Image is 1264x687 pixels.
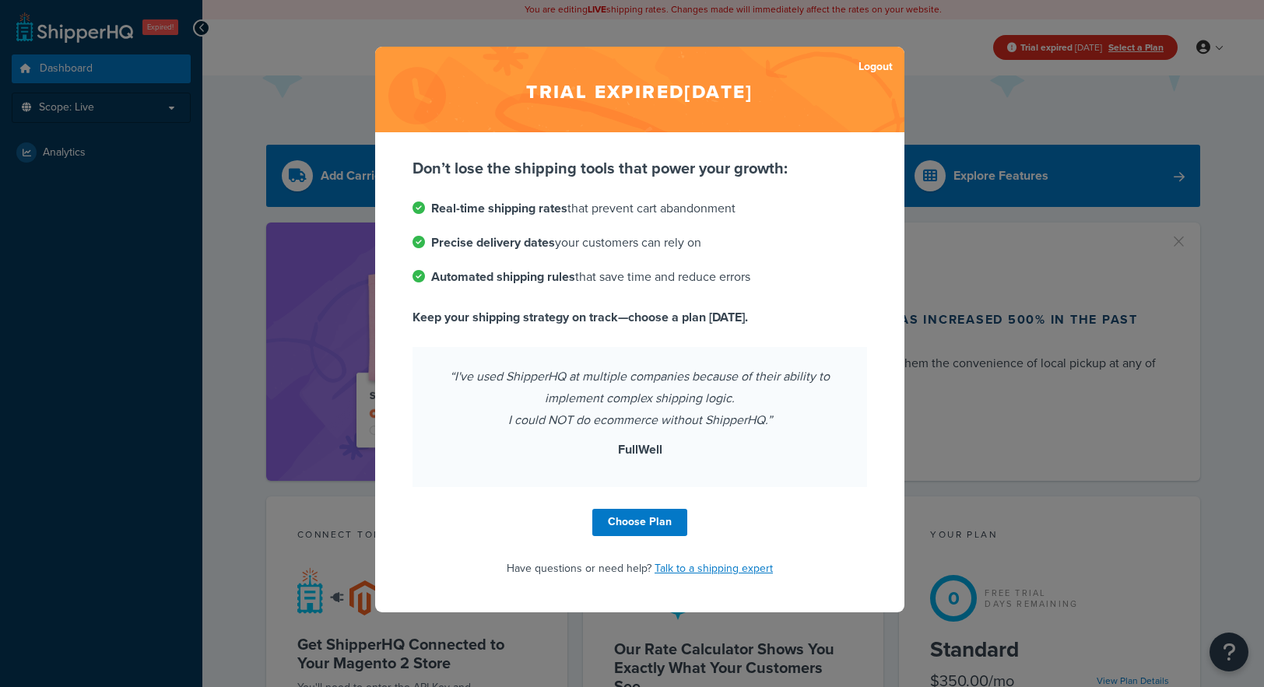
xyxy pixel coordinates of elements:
[413,307,867,328] p: Keep your shipping strategy on track—choose a plan [DATE].
[413,198,867,219] li: that prevent cart abandonment
[592,509,687,536] a: Choose Plan
[431,268,575,286] strong: Automated shipping rules
[375,47,904,132] h2: Trial expired [DATE]
[431,366,848,431] p: “I've used ShipperHQ at multiple companies because of their ability to implement complex shipping...
[413,558,867,580] p: Have questions or need help?
[431,199,567,217] strong: Real-time shipping rates
[858,56,893,78] a: Logout
[655,560,773,577] a: Talk to a shipping expert
[413,266,867,288] li: that save time and reduce errors
[431,233,555,251] strong: Precise delivery dates
[431,439,848,461] p: FullWell
[413,157,867,179] p: Don’t lose the shipping tools that power your growth:
[413,232,867,254] li: your customers can rely on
